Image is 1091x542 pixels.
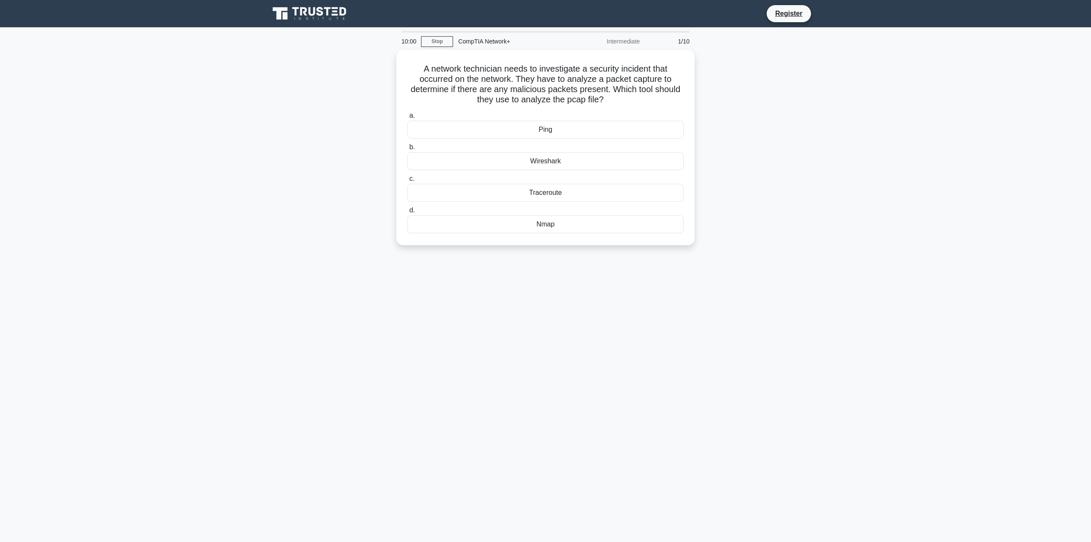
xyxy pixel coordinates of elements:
[407,152,684,170] div: Wireshark
[396,33,421,50] div: 10:00
[407,215,684,233] div: Nmap
[409,206,415,214] span: d.
[645,33,695,50] div: 1/10
[407,64,684,105] h5: A network technician needs to investigate a security incident that occurred on the network. They ...
[407,184,684,202] div: Traceroute
[570,33,645,50] div: Intermediate
[409,143,415,151] span: b.
[409,112,415,119] span: a.
[421,36,453,47] a: Stop
[407,121,684,139] div: Ping
[409,175,414,182] span: c.
[453,33,570,50] div: CompTIA Network+
[770,8,808,19] a: Register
